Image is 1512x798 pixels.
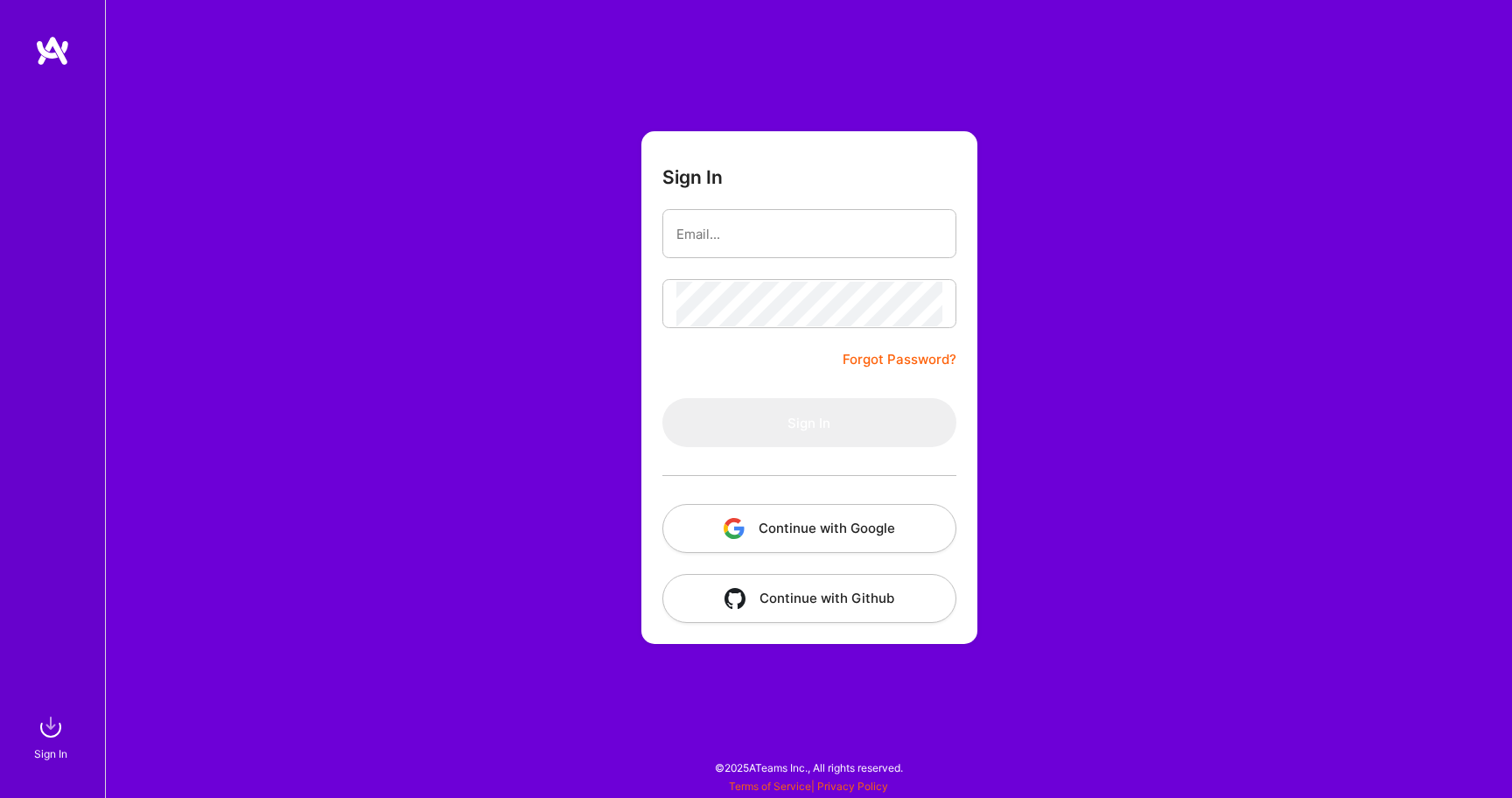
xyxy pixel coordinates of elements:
[105,745,1512,789] div: © 2025 ATeams Inc., All rights reserved.
[662,398,956,447] button: Sign In
[676,212,942,256] input: Email...
[33,710,68,745] img: sign in
[729,780,811,793] a: Terms of Service
[817,780,888,793] a: Privacy Policy
[662,574,956,623] button: Continue with Github
[662,166,723,188] h3: Sign In
[34,745,67,763] div: Sign In
[35,35,70,66] img: logo
[724,588,745,609] img: icon
[729,780,888,793] span: |
[724,518,745,539] img: icon
[662,504,956,553] button: Continue with Google
[37,710,68,763] a: sign inSign In
[843,349,956,370] a: Forgot Password?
